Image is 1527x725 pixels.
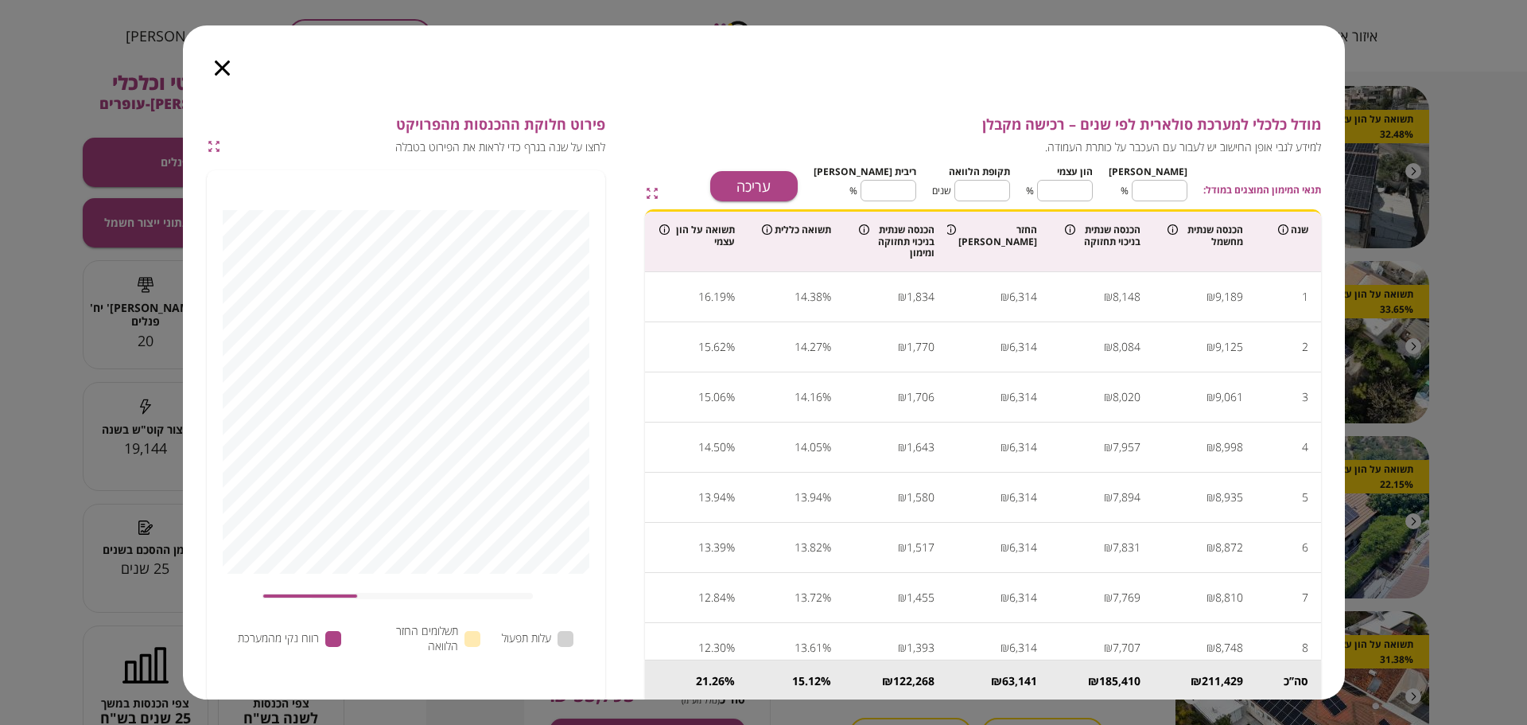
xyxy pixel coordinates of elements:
[991,673,1002,689] div: ₪
[859,224,934,259] div: הכנסה שנתית בניכוי תחזוקה ומימון
[898,385,907,409] div: ₪
[698,285,726,309] div: 16.19
[1009,335,1037,359] div: 6,314
[1302,385,1308,409] div: 3
[1302,285,1308,309] div: 1
[1121,183,1129,198] span: %
[698,385,726,409] div: 15.06
[907,636,934,660] div: 1,393
[932,183,951,198] span: שנים
[1065,224,1140,248] div: הכנסה שנתית בניכוי תחזוקה
[1104,435,1113,459] div: ₪
[1215,586,1243,610] div: 8,810
[1009,536,1037,559] div: 6,314
[893,673,934,689] div: 122,268
[795,586,822,610] div: 13.72
[898,586,907,610] div: ₪
[1302,485,1308,509] div: 5
[907,385,934,409] div: 1,706
[1001,385,1009,409] div: ₪
[822,385,831,409] div: %
[1113,536,1140,559] div: 7,831
[1001,586,1009,610] div: ₪
[1113,285,1140,309] div: 8,148
[822,536,831,559] div: %
[907,485,934,509] div: 1,580
[1026,183,1034,198] span: %
[898,536,907,559] div: ₪
[1057,165,1093,178] span: הון עצמי
[698,586,726,610] div: 12.84
[1206,536,1215,559] div: ₪
[1104,335,1113,359] div: ₪
[698,485,726,509] div: 13.94
[1206,385,1215,409] div: ₪
[907,586,934,610] div: 1,455
[1269,224,1308,236] div: שנה
[907,335,934,359] div: 1,770
[1113,636,1140,660] div: 7,707
[822,586,831,610] div: %
[962,224,1037,248] div: החזר [PERSON_NAME]
[726,285,735,309] div: %
[1168,224,1243,248] div: הכנסה שנתית מחשמל
[1104,385,1113,409] div: ₪
[907,285,934,309] div: 1,834
[795,335,822,359] div: 14.27
[227,140,605,155] span: לחצו על שנה בגרף כדי לראות את הפירוט בטבלה
[678,116,1321,134] span: מודל כלכלי למערכת סולארית לפי שנים – רכישה מקבלן
[1009,385,1037,409] div: 6,314
[792,673,821,689] div: 15.12
[795,435,822,459] div: 14.05
[882,673,893,689] div: ₪
[1104,536,1113,559] div: ₪
[822,285,831,309] div: %
[1104,285,1113,309] div: ₪
[1215,285,1243,309] div: 9,189
[814,165,916,178] span: ריבית [PERSON_NAME]
[1191,673,1202,689] div: ₪
[1215,485,1243,509] div: 8,935
[907,536,934,559] div: 1,517
[1104,636,1113,660] div: ₪
[726,536,735,559] div: %
[1206,586,1215,610] div: ₪
[1009,586,1037,610] div: 6,314
[363,624,458,653] span: תשלומים החזר הלוואה
[822,335,831,359] div: %
[698,335,726,359] div: 15.62
[698,636,726,660] div: 12.30
[1113,485,1140,509] div: 7,894
[725,673,735,689] div: %
[1302,335,1308,359] div: 2
[1001,636,1009,660] div: ₪
[760,224,831,236] div: תשואה כללית
[949,165,1010,178] span: תקופת הלוואה
[238,631,319,646] span: רווח נקי מהמערכת
[907,435,934,459] div: 1,643
[898,335,907,359] div: ₪
[1113,586,1140,610] div: 7,769
[659,224,735,248] div: תשואה על הון עצמי
[1203,182,1321,197] span: תנאי המימון המוצגים במודל:
[795,485,822,509] div: 13.94
[1202,673,1243,689] div: 211,429
[726,485,735,509] div: %
[1088,673,1099,689] div: ₪
[1104,485,1113,509] div: ₪
[1099,673,1140,689] div: 185,410
[710,171,798,201] button: עריכה
[1001,285,1009,309] div: ₪
[1009,285,1037,309] div: 6,314
[898,435,907,459] div: ₪
[1206,485,1215,509] div: ₪
[822,435,831,459] div: %
[1001,485,1009,509] div: ₪
[1206,435,1215,459] div: ₪
[821,673,831,689] div: %
[1001,536,1009,559] div: ₪
[678,140,1321,155] span: למידע לגבי אופן החישוב יש לעבור עם העכבר על כותרת העמודה.
[1215,536,1243,559] div: 8,872
[726,435,735,459] div: %
[795,385,822,409] div: 14.16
